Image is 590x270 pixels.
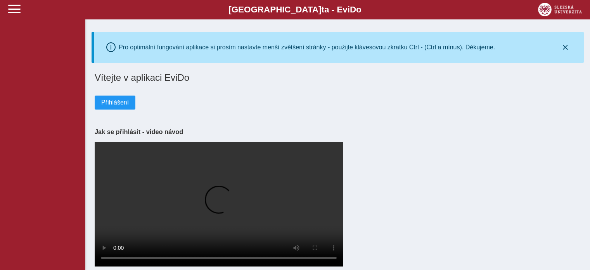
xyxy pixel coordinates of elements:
video: Your browser does not support the video tag. [95,142,343,267]
h3: Jak se přihlásit - video návod [95,128,581,136]
span: Přihlášení [101,99,129,106]
span: D [350,5,356,14]
span: t [321,5,324,14]
img: logo_web_su.png [538,3,582,16]
h1: Vítejte v aplikaci EviDo [95,72,581,83]
span: o [356,5,362,14]
button: Přihlášení [95,96,135,110]
b: [GEOGRAPHIC_DATA] a - Evi [23,5,567,15]
div: Pro optimální fungování aplikace si prosím nastavte menší zvětšení stránky - použijte klávesovou ... [119,44,495,51]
